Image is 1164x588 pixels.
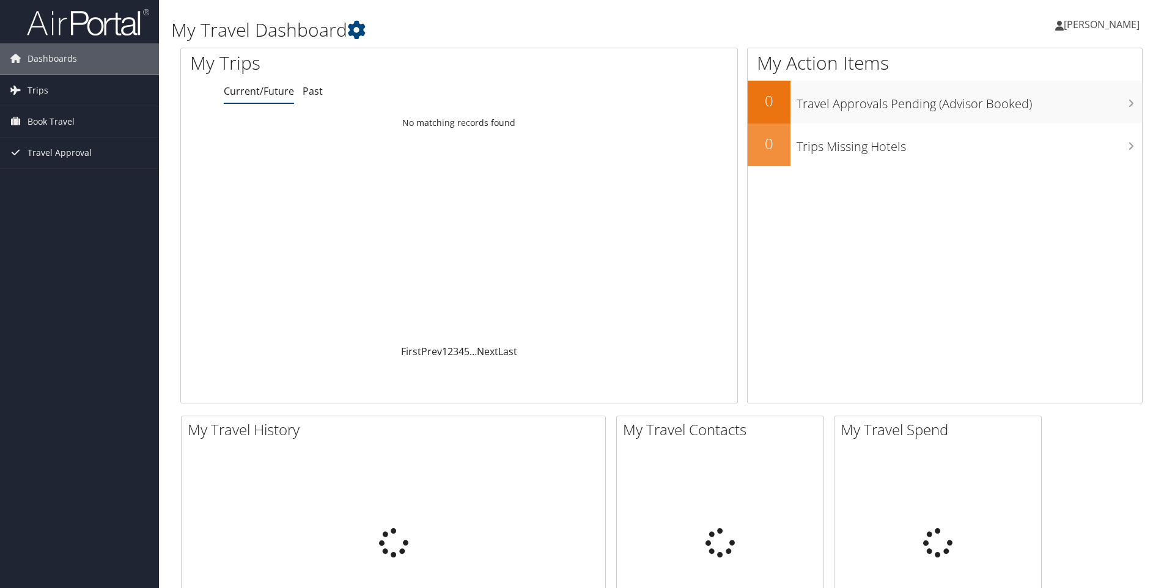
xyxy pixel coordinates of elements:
[748,133,790,154] h2: 0
[28,138,92,168] span: Travel Approval
[748,50,1142,76] h1: My Action Items
[28,106,75,137] span: Book Travel
[748,81,1142,123] a: 0Travel Approvals Pending (Advisor Booked)
[477,345,498,358] a: Next
[797,132,1142,155] h3: Trips Missing Hotels
[442,345,448,358] a: 1
[401,345,421,358] a: First
[28,75,48,106] span: Trips
[27,8,149,37] img: airportal-logo.png
[470,345,477,358] span: …
[1055,6,1152,43] a: [PERSON_NAME]
[748,123,1142,166] a: 0Trips Missing Hotels
[188,419,605,440] h2: My Travel History
[498,345,517,358] a: Last
[303,84,323,98] a: Past
[190,50,496,76] h1: My Trips
[748,90,790,111] h2: 0
[448,345,453,358] a: 2
[171,17,825,43] h1: My Travel Dashboard
[841,419,1041,440] h2: My Travel Spend
[224,84,294,98] a: Current/Future
[797,89,1142,112] h3: Travel Approvals Pending (Advisor Booked)
[453,345,459,358] a: 3
[623,419,823,440] h2: My Travel Contacts
[1064,18,1140,31] span: [PERSON_NAME]
[28,43,77,74] span: Dashboards
[421,345,442,358] a: Prev
[181,112,737,134] td: No matching records found
[459,345,464,358] a: 4
[464,345,470,358] a: 5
